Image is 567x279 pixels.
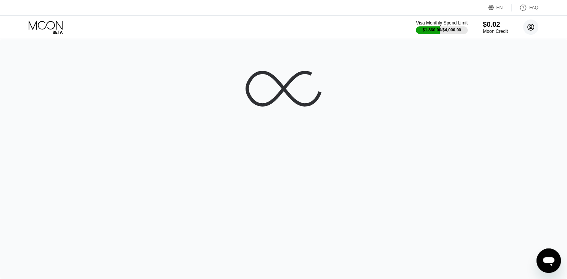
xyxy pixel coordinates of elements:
div: $0.02 [483,21,508,29]
div: EN [488,4,512,11]
div: FAQ [529,5,538,10]
div: Moon Credit [483,29,508,34]
iframe: Button to launch messaging window [536,248,561,273]
div: $1,860.00 / $4,000.00 [423,28,461,32]
div: Visa Monthly Spend Limit [416,20,467,26]
div: Visa Monthly Spend Limit$1,860.00/$4,000.00 [416,20,467,34]
div: FAQ [512,4,538,11]
div: $0.02Moon Credit [483,21,508,34]
div: EN [496,5,503,10]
